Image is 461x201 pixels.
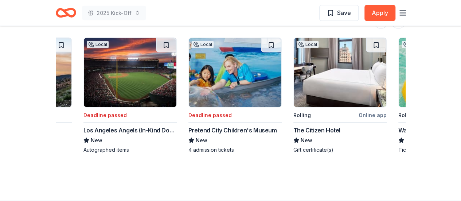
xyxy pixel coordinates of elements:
span: Save [337,8,351,18]
div: Deadline passed [188,111,232,120]
button: Apply [364,5,395,21]
span: New [196,136,207,145]
span: New [91,136,102,145]
a: Image for The Citizen HotelLocalRollingOnline appThe Citizen HotelNewGift certificate(s) [293,38,387,154]
div: Local [87,41,109,48]
a: Image for Pretend City Children's MuseumLocalDeadline passedPretend City Children's MuseumNew4 ad... [188,38,282,154]
div: Deadline passed [83,111,127,120]
div: Local [297,41,319,48]
span: 2025 Kick-Off [97,9,132,18]
div: The Citizen Hotel [293,126,340,135]
a: Home [56,4,76,22]
a: Image for Los Angeles Angels (In-Kind Donation)LocalDeadline passedLos Angeles Angels (In-Kind Do... [83,38,177,154]
button: Save [319,5,359,21]
div: Wave Waterpark [398,126,444,135]
span: New [301,136,312,145]
div: Autographed items [83,146,177,154]
button: 2025 Kick-Off [82,6,146,20]
img: Image for Pretend City Children's Museum [189,38,281,107]
div: Pretend City Children's Museum [188,126,277,135]
img: Image for Los Angeles Angels (In-Kind Donation) [84,38,176,107]
img: Image for The Citizen Hotel [294,38,386,107]
div: Rolling [398,111,416,120]
div: Local [192,41,214,48]
div: Gift certificate(s) [293,146,387,154]
div: 4 admission tickets [188,146,282,154]
div: Los Angeles Angels (In-Kind Donation) [83,126,177,135]
div: Local [402,41,423,48]
div: Rolling [293,111,311,120]
div: Online app [359,111,387,120]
